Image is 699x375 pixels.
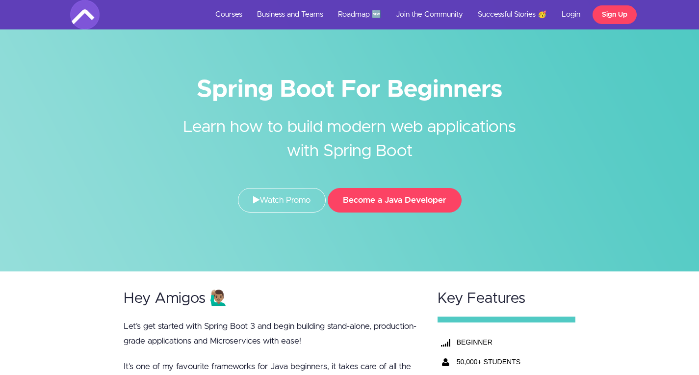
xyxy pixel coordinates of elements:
h1: Spring Boot For Beginners [70,79,629,101]
th: BEGINNER [454,332,564,352]
button: Become a Java Developer [328,188,462,213]
h2: Learn how to build modern web applications with Spring Boot [166,101,534,163]
p: Let’s get started with Spring Boot 3 and begin building stand-alone, production-grade application... [124,319,419,348]
h2: Hey Amigos 🙋🏽‍♂️ [124,291,419,307]
a: Sign Up [593,5,637,24]
h2: Key Features [438,291,576,307]
a: Watch Promo [238,188,326,213]
th: 50,000+ STUDENTS [454,352,564,372]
